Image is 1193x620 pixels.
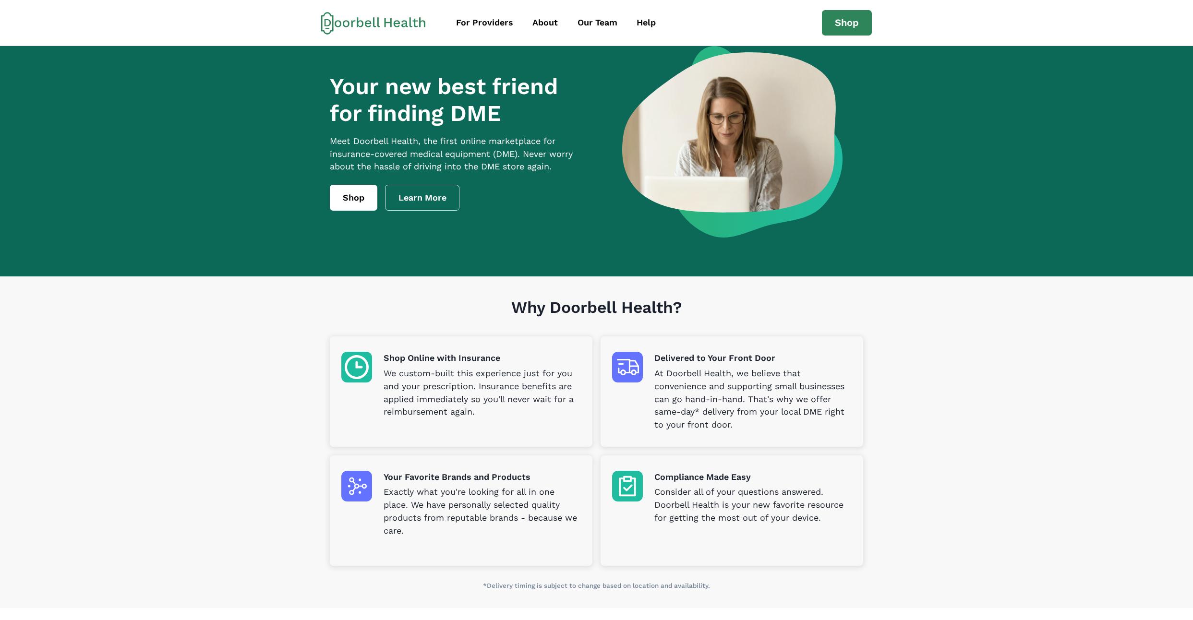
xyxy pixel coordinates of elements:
[612,471,643,501] img: Compliance Made Easy icon
[330,185,377,211] a: Shop
[456,16,513,29] div: For Providers
[330,581,863,591] p: *Delivery timing is subject to change based on location and availability.
[330,135,591,174] p: Meet Doorbell Health, the first online marketplace for insurance-covered medical equipment (DME)....
[384,352,581,365] p: Shop Online with Insurance
[654,471,852,484] p: Compliance Made Easy
[654,352,852,365] p: Delivered to Your Front Door
[330,73,591,127] h1: Your new best friend for finding DME
[447,12,522,34] a: For Providers
[569,12,626,34] a: Our Team
[384,471,581,484] p: Your Favorite Brands and Products
[341,352,372,382] img: Shop Online with Insurance icon
[654,486,852,525] p: Consider all of your questions answered. Doorbell Health is your new favorite resource for gettin...
[384,367,581,419] p: We custom-built this experience just for you and your prescription. Insurance benefits are applie...
[628,12,664,34] a: Help
[622,46,843,238] img: a woman looking at a computer
[578,16,617,29] div: Our Team
[822,10,872,36] a: Shop
[637,16,656,29] div: Help
[385,185,460,211] a: Learn More
[384,486,581,537] p: Exactly what you're looking for all in one place. We have personally selected quality products fr...
[612,352,643,382] img: Delivered to Your Front Door icon
[524,12,566,34] a: About
[341,471,372,501] img: Your Favorite Brands and Products icon
[532,16,558,29] div: About
[330,298,863,337] h1: Why Doorbell Health?
[654,367,852,431] p: At Doorbell Health, we believe that convenience and supporting small businesses can go hand-in-ha...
